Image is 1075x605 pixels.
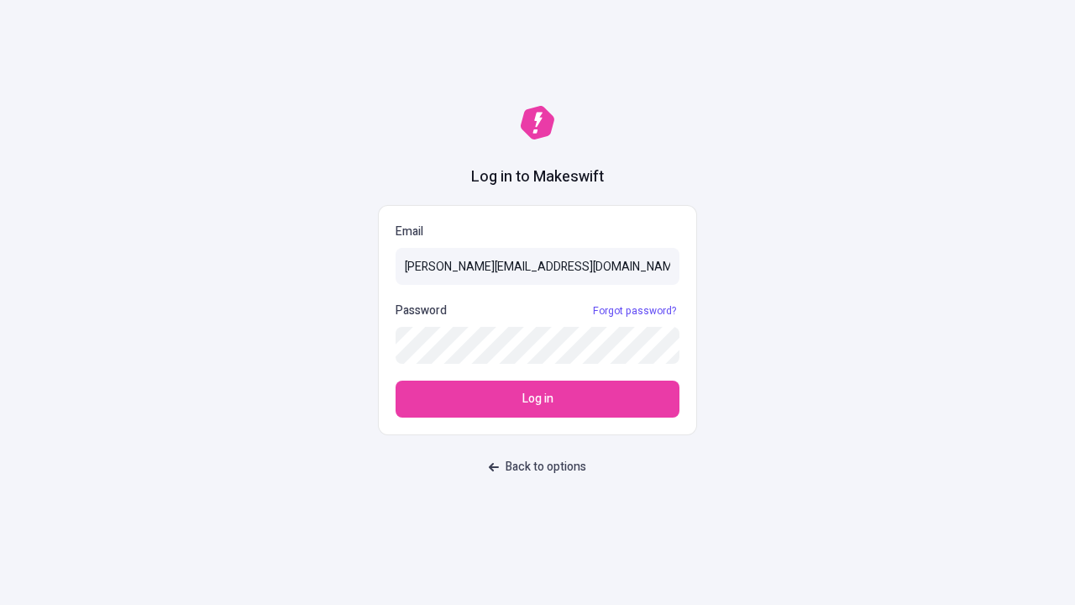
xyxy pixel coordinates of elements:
[396,248,679,285] input: Email
[590,304,679,318] a: Forgot password?
[471,166,604,188] h1: Log in to Makeswift
[522,390,553,408] span: Log in
[506,458,586,476] span: Back to options
[479,452,596,482] button: Back to options
[396,302,447,320] p: Password
[396,381,679,418] button: Log in
[396,223,679,241] p: Email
